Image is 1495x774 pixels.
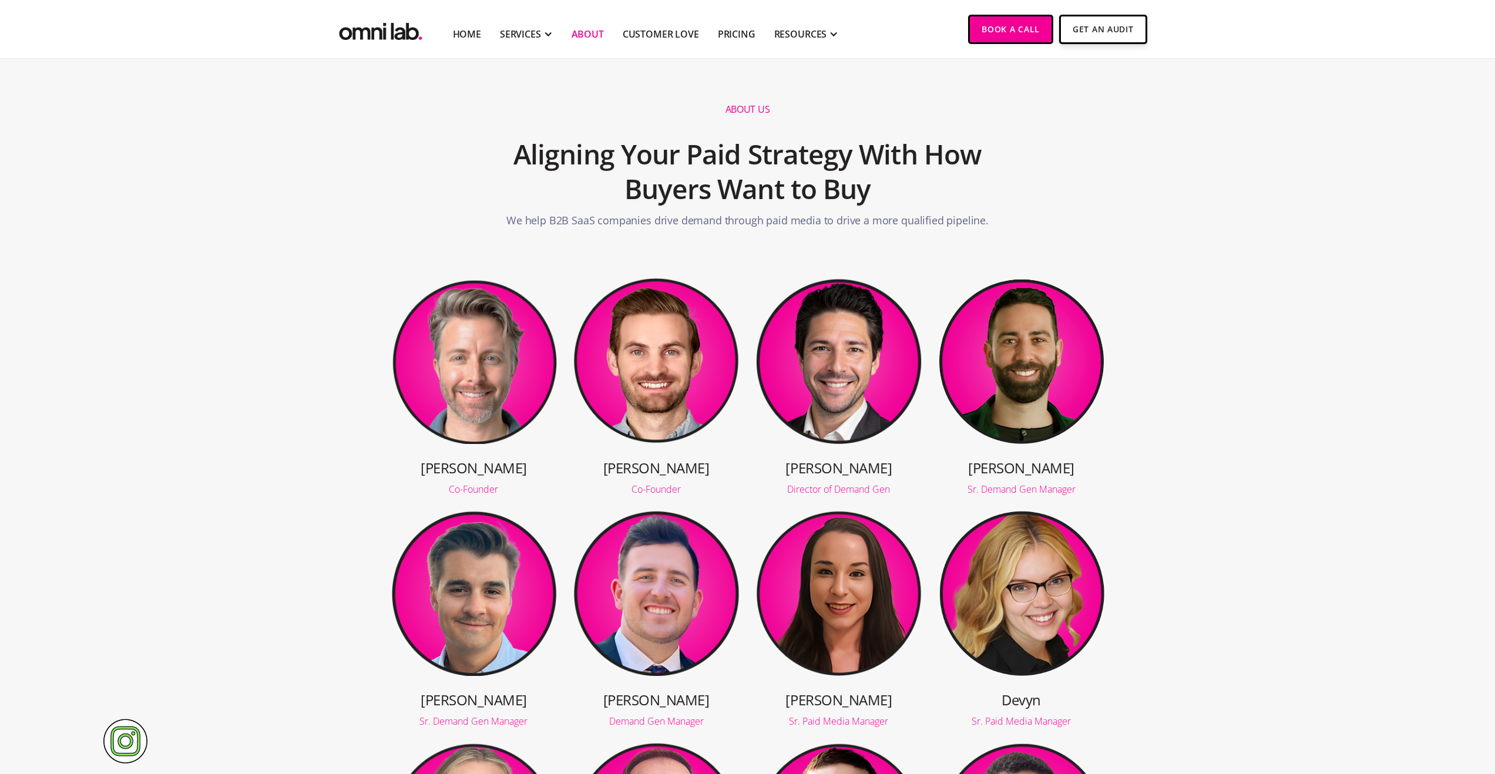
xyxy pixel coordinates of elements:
h3: [PERSON_NAME] [391,458,557,477]
a: Customer Love [623,27,699,41]
h3: [PERSON_NAME] [755,458,922,477]
h3: [PERSON_NAME] [573,458,740,477]
a: Get An Audit [1059,15,1147,44]
div: Co-Founder [573,484,740,494]
div: Co-Founder [391,484,557,494]
h3: [PERSON_NAME] [573,690,740,709]
div: SERVICES [500,27,541,41]
div: Demand Gen Manager [573,716,740,726]
h3: [PERSON_NAME] [938,458,1105,477]
p: We help B2B SaaS companies drive demand through paid media to drive a more qualified pipeline. [506,213,989,234]
h3: [PERSON_NAME] [755,690,922,709]
a: About [572,27,604,41]
div: RESOURCES [774,27,827,41]
h3: [PERSON_NAME] [391,690,557,709]
a: Home [453,27,481,41]
a: Book a Call [968,15,1053,44]
div: Sr. Paid Media Manager [755,716,922,726]
img: Omni Lab: B2B SaaS Demand Generation Agency [337,15,425,43]
div: Sr. Demand Gen Manager [391,716,557,726]
h1: About us [725,103,770,116]
div: Director of Demand Gen [755,484,922,494]
h2: Aligning Your Paid Strategy With How Buyers Want to Buy [468,131,1027,213]
a: home [337,15,425,43]
div: Sr. Paid Media Manager [938,716,1105,726]
a: Pricing [718,27,755,41]
h3: Devyn [938,690,1105,709]
iframe: Chat Widget [1284,638,1495,774]
div: Sr. Demand Gen Manager [938,484,1105,494]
